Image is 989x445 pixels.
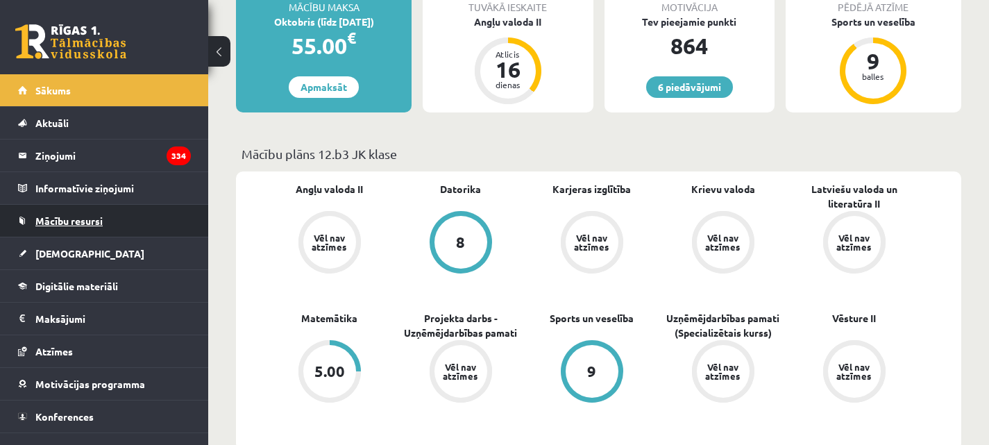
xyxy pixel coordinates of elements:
[786,15,961,29] div: Sports un veselība
[35,410,94,423] span: Konferences
[657,340,788,405] a: Vēl nav atzīmes
[395,211,526,276] a: 8
[487,81,529,89] div: dienas
[296,182,363,196] a: Angļu valoda II
[18,172,191,204] a: Informatīvie ziņojumi
[35,345,73,358] span: Atzīmes
[550,311,634,326] a: Sports un veselība
[832,311,876,326] a: Vēsture II
[35,247,144,260] span: [DEMOGRAPHIC_DATA]
[852,50,894,72] div: 9
[788,182,920,211] a: Latviešu valoda un literatūra II
[526,340,657,405] a: 9
[835,362,874,380] div: Vēl nav atzīmes
[35,140,191,171] legend: Ziņojumi
[35,215,103,227] span: Mācību resursi
[788,340,920,405] a: Vēl nav atzīmes
[440,182,481,196] a: Datorika
[35,280,118,292] span: Digitālie materiāli
[18,74,191,106] a: Sākums
[242,144,956,163] p: Mācību plāns 12.b3 JK klase
[605,29,775,62] div: 864
[314,364,345,379] div: 5.00
[18,107,191,139] a: Aktuāli
[35,172,191,204] legend: Informatīvie ziņojumi
[18,303,191,335] a: Maksājumi
[646,76,733,98] a: 6 piedāvājumi
[441,362,480,380] div: Vēl nav atzīmes
[704,362,743,380] div: Vēl nav atzīmes
[423,15,593,106] a: Angļu valoda II Atlicis 16 dienas
[423,15,593,29] div: Angļu valoda II
[788,211,920,276] a: Vēl nav atzīmes
[587,364,596,379] div: 9
[289,76,359,98] a: Apmaksāt
[301,311,357,326] a: Matemātika
[704,233,743,251] div: Vēl nav atzīmes
[236,15,412,29] div: Oktobris (līdz [DATE])
[18,140,191,171] a: Ziņojumi334
[236,29,412,62] div: 55.00
[264,211,395,276] a: Vēl nav atzīmes
[18,237,191,269] a: [DEMOGRAPHIC_DATA]
[347,28,356,48] span: €
[657,311,788,340] a: Uzņēmējdarbības pamati (Specializētais kurss)
[35,303,191,335] legend: Maksājumi
[35,378,145,390] span: Motivācijas programma
[605,15,775,29] div: Tev pieejamie punkti
[456,235,465,250] div: 8
[395,340,526,405] a: Vēl nav atzīmes
[691,182,755,196] a: Krievu valoda
[35,117,69,129] span: Aktuāli
[35,84,71,96] span: Sākums
[552,182,631,196] a: Karjeras izglītība
[167,146,191,165] i: 334
[786,15,961,106] a: Sports un veselība 9 balles
[310,233,349,251] div: Vēl nav atzīmes
[264,340,395,405] a: 5.00
[835,233,874,251] div: Vēl nav atzīmes
[18,270,191,302] a: Digitālie materiāli
[395,311,526,340] a: Projekta darbs - Uzņēmējdarbības pamati
[487,58,529,81] div: 16
[15,24,126,59] a: Rīgas 1. Tālmācības vidusskola
[573,233,611,251] div: Vēl nav atzīmes
[487,50,529,58] div: Atlicis
[852,72,894,81] div: balles
[18,368,191,400] a: Motivācijas programma
[18,401,191,433] a: Konferences
[526,211,657,276] a: Vēl nav atzīmes
[657,211,788,276] a: Vēl nav atzīmes
[18,335,191,367] a: Atzīmes
[18,205,191,237] a: Mācību resursi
